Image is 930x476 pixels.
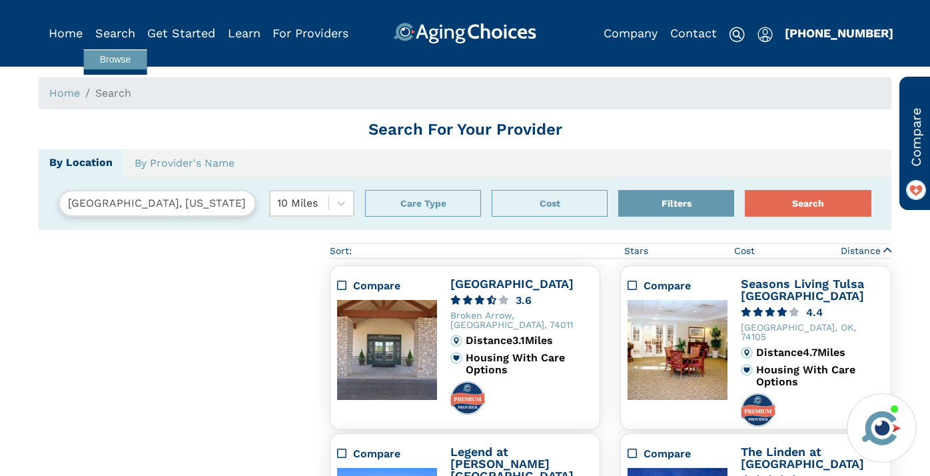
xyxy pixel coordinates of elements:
a: [PHONE_NUMBER] [785,26,893,40]
img: search-icon.svg [729,27,745,43]
button: Cost [492,190,608,217]
a: Contact [670,26,717,40]
nav: breadcrumb [39,77,891,109]
input: Search by City, State, or Zip Code [59,190,256,217]
div: 3.6 [516,295,532,305]
img: premium-profile-badge.svg [450,381,485,415]
span: Stars [624,244,648,258]
a: By Provider's Name [123,149,246,177]
a: Get Started [147,26,215,40]
span: Compare [906,107,926,167]
div: Distance 3.1 Miles [466,335,594,347]
div: Housing With Care Options [756,364,884,388]
span: Search [95,87,131,99]
img: favorite_on.png [906,180,926,200]
a: By Location [39,149,123,177]
div: Compare [353,446,437,462]
img: distance.svg [741,347,753,359]
div: Popover trigger [492,190,608,217]
div: Compare [353,278,437,294]
a: Seasons Living Tulsa [GEOGRAPHIC_DATA] [741,277,864,303]
div: Housing With Care Options [466,352,594,376]
img: user-icon.svg [757,27,773,43]
div: Popover trigger [618,190,734,217]
button: Filters [618,190,734,217]
span: Distance [841,244,881,258]
img: distance.svg [450,335,462,347]
img: AgingChoices [394,23,536,44]
h1: Search For Your Provider [39,120,891,139]
img: primary.svg [450,352,462,364]
a: Home [49,26,83,40]
div: Compare [628,446,727,462]
a: Search [95,26,135,40]
button: Care Type [365,190,481,217]
div: Compare [644,446,727,462]
a: [GEOGRAPHIC_DATA] [450,277,574,291]
span: Cost [734,244,755,258]
a: The Linden at [GEOGRAPHIC_DATA] [741,445,864,471]
img: premium-profile-badge.svg [741,393,775,427]
div: Popover trigger [757,23,773,44]
div: Popover trigger [95,23,135,44]
a: Browse [84,49,147,69]
div: [GEOGRAPHIC_DATA], OK, 74105 [741,323,884,341]
a: 4.4 [741,307,884,317]
div: Compare [337,446,437,462]
button: Search [745,190,871,217]
a: For Providers [272,26,348,40]
a: Home [49,87,80,99]
div: Popover trigger [365,190,481,217]
div: Compare [628,278,727,294]
div: Sort: [330,244,352,258]
a: Learn [228,26,260,40]
div: Broken Arrow, [GEOGRAPHIC_DATA], 74011 [450,311,594,329]
a: 3.6 [450,295,594,305]
img: primary.svg [741,364,753,376]
div: Compare [337,278,437,294]
div: 4.4 [806,307,823,317]
img: avatar [859,405,904,451]
a: Company [604,26,658,40]
div: Distance 4.7 Miles [756,347,884,359]
div: Compare [644,278,727,294]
